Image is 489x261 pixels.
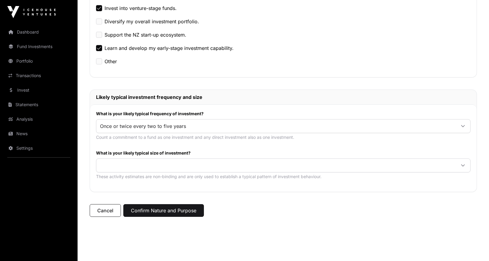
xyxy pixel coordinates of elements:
[105,58,117,65] label: Other
[105,31,186,38] label: Support the NZ start-up ecosystem.
[97,207,113,214] span: Cancel
[5,40,73,53] a: Fund Investments
[5,69,73,82] a: Transactions
[5,113,73,126] a: Analysis
[459,232,489,261] iframe: Chat Widget
[5,83,73,97] a: Invest
[7,6,56,18] img: Icehouse Ventures Logo
[5,127,73,140] a: News
[5,98,73,111] a: Statements
[96,134,471,140] p: Count a commitment to a fund as one investment and any direct investment also as one investment.
[96,174,471,180] p: These activity estimates are non-binding and are only used to establish a typical pattern of inve...
[90,204,121,217] button: Cancel
[96,111,471,117] label: What is your likely typical frequency of investment?
[5,54,73,68] a: Portfolio
[96,150,471,156] label: What is your likely typical size of investment?
[105,18,199,25] label: Diversify my overall investment portfolio.
[5,142,73,155] a: Settings
[123,204,204,217] button: Confirm Nature and Purpose
[5,25,73,39] a: Dashboard
[105,5,177,12] label: Invest into venture-stage funds.
[96,121,456,132] span: Once or twice every two to five years
[96,93,471,101] h2: Likely typical investment frequency and size
[105,44,234,52] label: Learn and develop my early-stage investment capability.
